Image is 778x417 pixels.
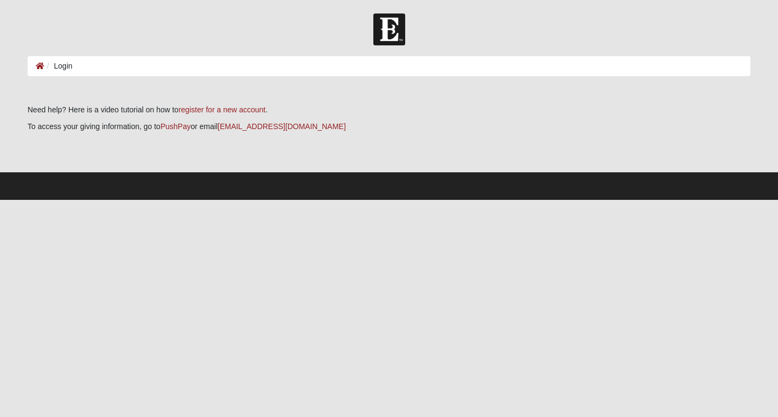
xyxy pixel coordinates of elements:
[218,122,346,131] a: [EMAIL_ADDRESS][DOMAIN_NAME]
[44,60,72,72] li: Login
[178,105,265,114] a: register for a new account
[28,121,750,132] p: To access your giving information, go to or email
[373,14,405,45] img: Church of Eleven22 Logo
[28,104,750,116] p: Need help? Here is a video tutorial on how to .
[160,122,191,131] a: PushPay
